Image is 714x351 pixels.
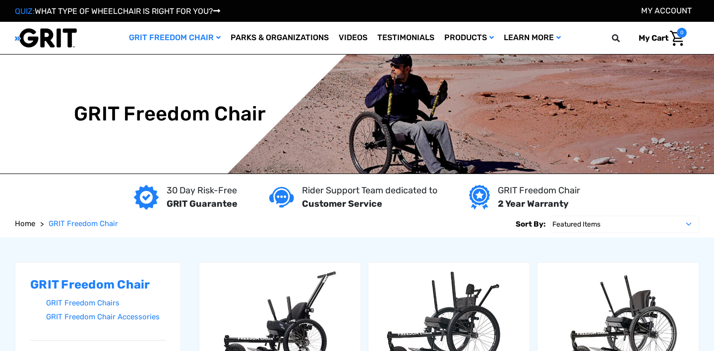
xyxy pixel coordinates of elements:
[46,310,166,324] a: GRIT Freedom Chair Accessories
[516,216,545,233] label: Sort By:
[226,22,334,54] a: Parks & Organizations
[641,6,692,15] a: Account
[677,28,687,38] span: 0
[670,31,684,46] img: Cart
[46,296,166,310] a: GRIT Freedom Chairs
[334,22,372,54] a: Videos
[616,28,631,49] input: Search
[302,184,437,197] p: Rider Support Team dedicated to
[439,22,499,54] a: Products
[15,6,35,16] span: QUIZ:
[639,33,668,43] span: My Cart
[469,185,489,210] img: Year warranty
[269,187,294,207] img: Customer service
[302,198,382,209] strong: Customer Service
[74,102,266,126] h1: GRIT Freedom Chair
[49,218,118,230] a: GRIT Freedom Chair
[49,219,118,228] span: GRIT Freedom Chair
[498,198,569,209] strong: 2 Year Warranty
[631,28,687,49] a: Cart with 0 items
[15,219,35,228] span: Home
[124,22,226,54] a: GRIT Freedom Chair
[15,28,77,48] img: GRIT All-Terrain Wheelchair and Mobility Equipment
[372,22,439,54] a: Testimonials
[15,218,35,230] a: Home
[134,185,159,210] img: GRIT Guarantee
[498,184,580,197] p: GRIT Freedom Chair
[167,198,238,209] strong: GRIT Guarantee
[30,278,166,292] h2: GRIT Freedom Chair
[15,6,220,16] a: QUIZ:WHAT TYPE OF WHEELCHAIR IS RIGHT FOR YOU?
[167,184,238,197] p: 30 Day Risk-Free
[499,22,566,54] a: Learn More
